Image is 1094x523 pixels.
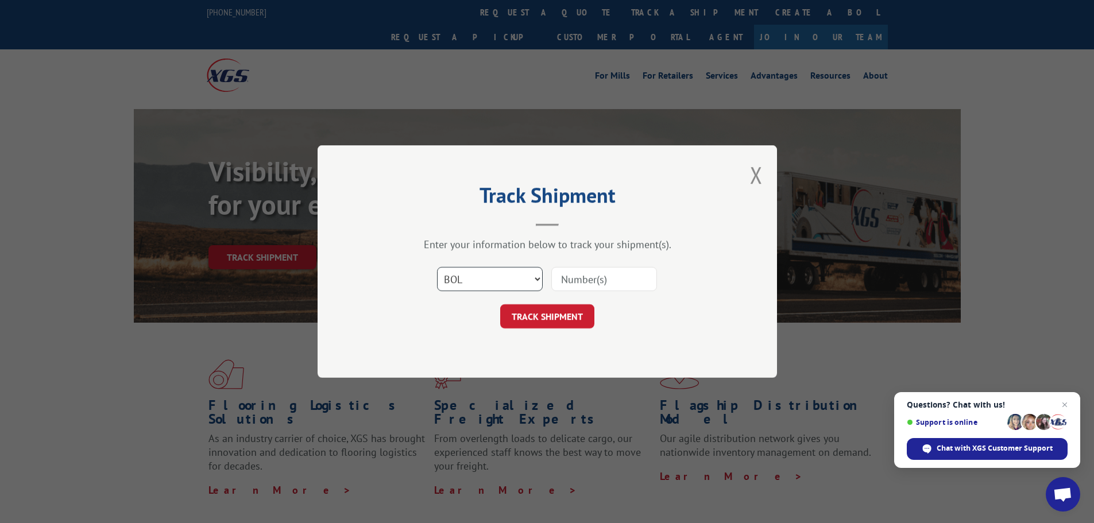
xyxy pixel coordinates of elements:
[1046,477,1080,512] div: Open chat
[907,438,1068,460] div: Chat with XGS Customer Support
[551,267,657,291] input: Number(s)
[375,238,720,251] div: Enter your information below to track your shipment(s).
[375,187,720,209] h2: Track Shipment
[750,160,763,190] button: Close modal
[500,304,594,328] button: TRACK SHIPMENT
[1058,398,1072,412] span: Close chat
[907,418,1003,427] span: Support is online
[907,400,1068,409] span: Questions? Chat with us!
[937,443,1053,454] span: Chat with XGS Customer Support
